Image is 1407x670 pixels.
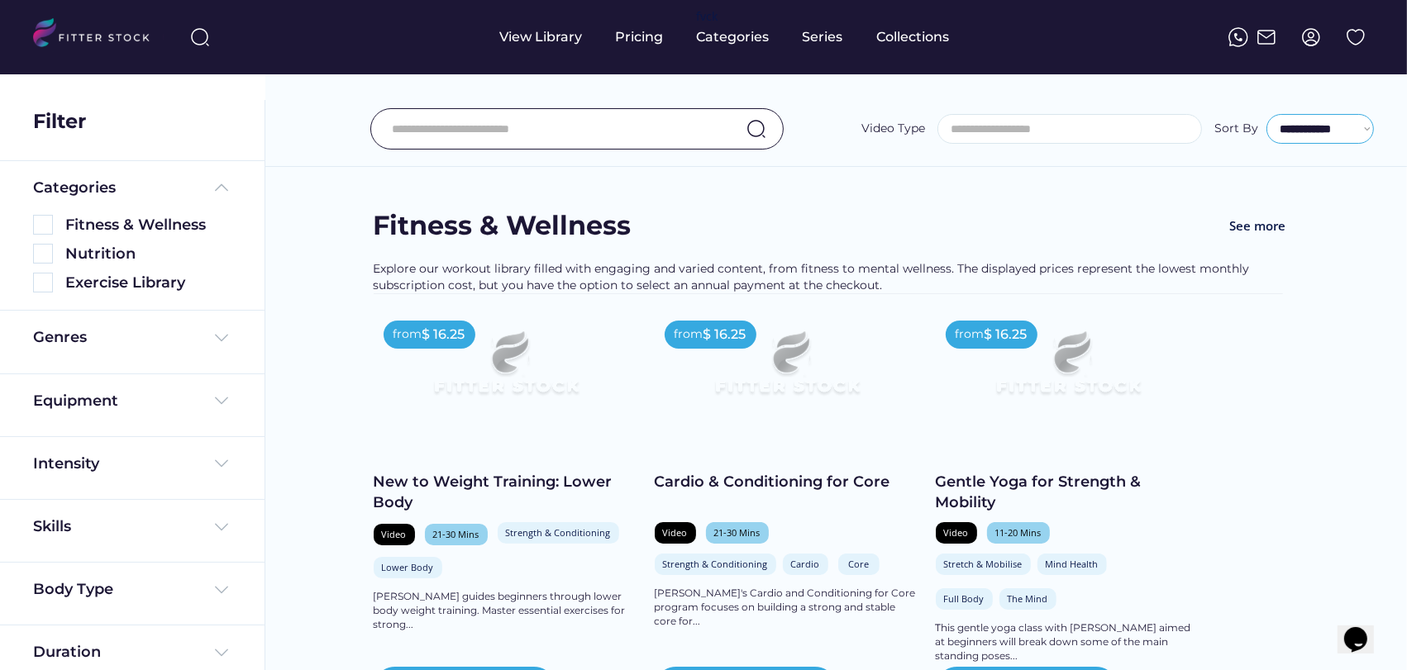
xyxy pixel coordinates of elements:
[212,391,231,411] img: Frame%20%284%29.svg
[1008,592,1048,605] div: The Mind
[190,27,210,47] img: search-normal%203.svg
[33,273,53,292] img: Rectangle%205126.svg
[956,326,985,343] div: from
[944,526,969,539] div: Video
[33,327,87,348] div: Genres
[65,244,231,264] div: Nutrition
[696,8,718,25] div: fvck
[33,215,53,235] img: Rectangle%205126.svg
[33,454,99,474] div: Intensity
[663,526,688,539] div: Video
[212,517,231,537] img: Frame%20%284%29.svg
[714,526,761,539] div: 21-30 Mins
[212,580,231,600] img: Frame%20%284%29.svg
[33,579,113,600] div: Body Type
[374,261,1300,293] div: Explore our workout library filled with engaging and varied content, from fitness to mental welln...
[422,325,465,344] div: $ 16.25
[212,454,231,473] img: Frame%20%284%29.svg
[861,121,925,137] div: Video Type
[65,273,231,293] div: Exercise Library
[33,642,101,663] div: Duration
[703,325,746,344] div: $ 16.25
[65,215,231,235] div: Fitness & Wellness
[696,28,769,46] div: Categories
[615,28,663,46] div: Pricing
[791,558,820,570] div: Cardio
[212,643,231,663] img: Frame%20%284%29.svg
[33,516,74,537] div: Skills
[212,328,231,348] img: Frame%20%284%29.svg
[33,178,116,198] div: Categories
[847,558,871,570] div: Core
[1214,121,1258,137] div: Sort By
[1346,27,1366,47] img: Group%201000002324%20%282%29.svg
[655,472,919,492] div: Cardio & Conditioning for Core
[33,18,164,52] img: LOGO.svg
[499,28,582,46] div: View Library
[876,28,949,46] div: Collections
[382,528,407,540] div: Video
[802,28,843,46] div: Series
[393,326,422,343] div: from
[400,311,612,430] img: Frame%2079%20%281%29.svg
[1228,27,1248,47] img: meteor-icons_whatsapp%20%281%29.svg
[681,311,893,430] img: Frame%2079%20%281%29.svg
[663,558,768,570] div: Strength & Conditioning
[936,621,1200,663] div: This gentle yoga class with [PERSON_NAME] aimed at beginners will break down some of the main sta...
[962,311,1174,430] img: Frame%2079%20%281%29.svg
[1338,604,1390,653] iframe: chat widget
[995,526,1042,539] div: 11-20 Mins
[985,325,1028,344] div: $ 16.25
[374,472,638,513] div: New to Weight Training: Lower Body
[944,592,985,605] div: Full Body
[655,587,919,628] div: [PERSON_NAME]'s Cardio and Conditioning for Core program focuses on building a strong and stable ...
[382,561,434,573] div: Lower Body
[944,558,1023,570] div: Stretch & Mobilise
[1257,27,1276,47] img: Frame%2051.svg
[433,528,479,540] div: 21-30 Mins
[506,526,611,539] div: Strength & Conditioning
[33,107,86,135] div: Filter
[1301,27,1321,47] img: profile-circle.svg
[212,178,231,197] img: Frame%20%285%29.svg
[33,391,118,411] div: Equipment
[33,244,53,264] img: Rectangle%205126.svg
[1217,207,1300,245] button: See more
[936,472,1200,513] div: Gentle Yoga for Strength & Mobility
[374,590,638,631] div: [PERSON_NAME] guides beginners through lower body weight training. Master essential exercises for...
[1046,558,1099,570] div: Mind Health
[675,326,703,343] div: from
[746,119,766,139] img: search-normal.svg
[374,207,632,245] div: Fitness & Wellness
